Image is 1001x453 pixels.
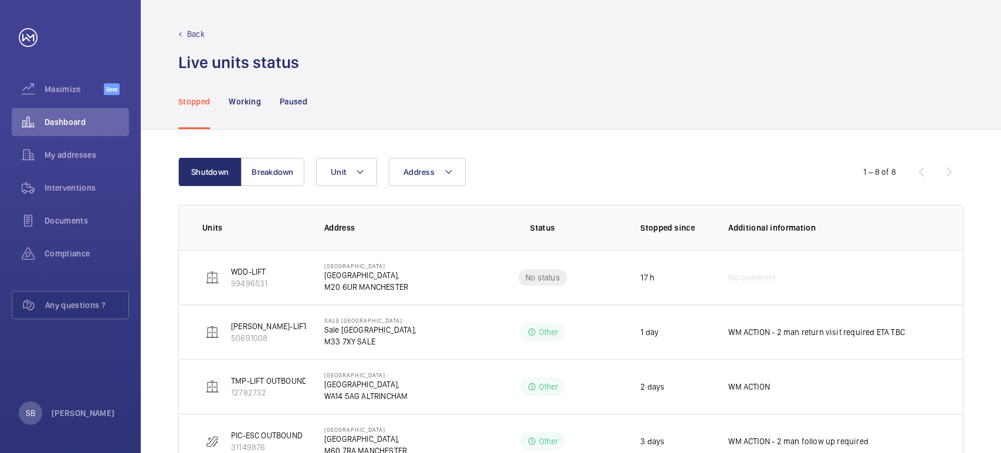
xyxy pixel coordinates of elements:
[229,96,260,107] p: Working
[728,222,939,234] p: Additional information
[178,52,299,73] h1: Live units status
[525,272,560,283] p: No status
[231,430,303,441] p: PIC-ESC OUTBOUND
[324,269,408,281] p: [GEOGRAPHIC_DATA],
[178,96,210,107] p: Stopped
[205,434,219,448] img: escalator.svg
[231,320,307,332] p: [PERSON_NAME]-LIFT
[324,324,416,336] p: Sale [GEOGRAPHIC_DATA],
[241,158,304,186] button: Breakdown
[231,266,267,278] p: WDD-LIFT
[231,278,267,289] p: 99496531
[202,222,306,234] p: Units
[178,158,242,186] button: Shutdown
[324,390,408,402] p: WA14 5AG ALTRINCHAM
[231,387,307,398] p: 12782732
[640,272,654,283] p: 17 h
[640,381,664,393] p: 2 days
[205,271,219,285] img: elevator.svg
[45,116,129,128] span: Dashboard
[324,317,416,324] p: Sale [GEOGRAPHIC_DATA]
[45,182,129,194] span: Interventions
[640,435,664,447] p: 3 days
[45,215,129,226] span: Documents
[640,326,659,338] p: 1 day
[280,96,307,107] p: Paused
[331,167,346,177] span: Unit
[324,433,407,445] p: [GEOGRAPHIC_DATA],
[324,378,408,390] p: [GEOGRAPHIC_DATA],
[728,381,770,393] p: WM ACTION
[45,248,129,259] span: Compliance
[45,149,129,161] span: My addresses
[26,407,35,419] p: SB
[324,262,408,269] p: [GEOGRAPHIC_DATA]
[728,435,868,447] p: WM ACTION - 2 man follow up required
[324,371,408,378] p: [GEOGRAPHIC_DATA]
[187,28,205,40] p: Back
[728,326,905,338] p: WM ACTION - 2 man return visit required ETA TBC
[863,166,896,178] div: 1 – 8 of 8
[539,326,559,338] p: Other
[728,272,775,283] span: No comment
[45,299,128,311] span: Any questions ?
[539,435,559,447] p: Other
[231,441,303,453] p: 31149876
[205,325,219,339] img: elevator.svg
[45,83,104,95] span: Maximize
[324,426,407,433] p: [GEOGRAPHIC_DATA]
[231,375,307,387] p: TMP-LIFT OUTBOUND
[205,380,219,394] img: elevator.svg
[640,222,710,234] p: Stopped since
[324,222,464,234] p: Address
[324,281,408,293] p: M20 6UR MANCHESTER
[403,167,435,177] span: Address
[389,158,466,186] button: Address
[316,158,377,186] button: Unit
[231,332,307,344] p: 50691008
[104,83,120,95] span: Beta
[52,407,115,419] p: [PERSON_NAME]
[539,381,559,393] p: Other
[472,222,614,234] p: Status
[324,336,416,347] p: M33 7XY SALE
